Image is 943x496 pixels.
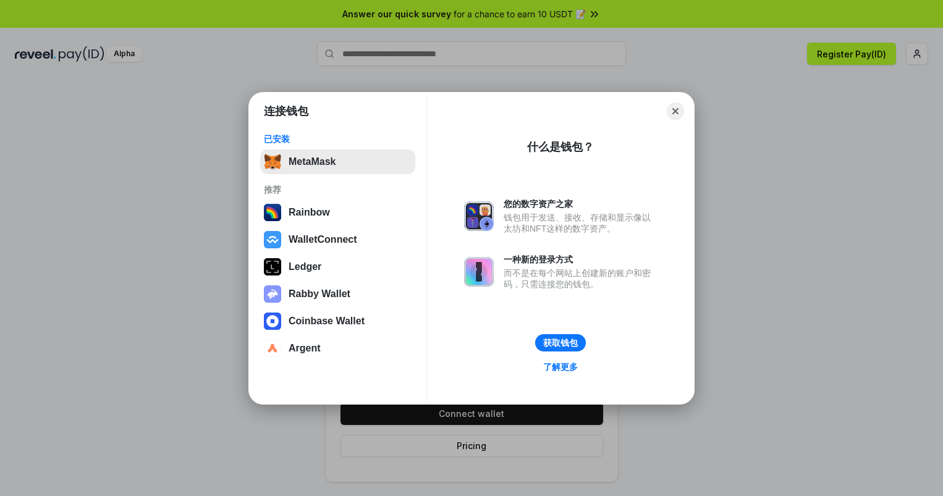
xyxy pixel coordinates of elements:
img: svg+xml,%3Csvg%20xmlns%3D%22http%3A%2F%2Fwww.w3.org%2F2000%2Fsvg%22%20fill%3D%22none%22%20viewBox... [264,285,281,303]
div: 获取钱包 [543,337,578,348]
a: 了解更多 [536,359,585,375]
img: svg+xml,%3Csvg%20width%3D%2228%22%20height%3D%2228%22%20viewBox%3D%220%200%2028%2028%22%20fill%3D... [264,313,281,330]
div: Ledger [289,261,321,272]
button: Rainbow [260,200,415,225]
div: 推荐 [264,184,412,195]
button: Close [667,103,684,120]
img: svg+xml,%3Csvg%20width%3D%2228%22%20height%3D%2228%22%20viewBox%3D%220%200%2028%2028%22%20fill%3D... [264,340,281,357]
img: svg+xml,%3Csvg%20xmlns%3D%22http%3A%2F%2Fwww.w3.org%2F2000%2Fsvg%22%20width%3D%2228%22%20height%3... [264,258,281,275]
button: Coinbase Wallet [260,309,415,334]
div: 已安装 [264,133,412,145]
button: Ledger [260,254,415,279]
button: 获取钱包 [535,334,586,351]
div: WalletConnect [289,234,357,245]
img: svg+xml,%3Csvg%20xmlns%3D%22http%3A%2F%2Fwww.w3.org%2F2000%2Fsvg%22%20fill%3D%22none%22%20viewBox... [464,257,494,287]
div: Rainbow [289,207,330,218]
div: MetaMask [289,156,336,167]
img: svg+xml,%3Csvg%20fill%3D%22none%22%20height%3D%2233%22%20viewBox%3D%220%200%2035%2033%22%20width%... [264,153,281,170]
button: Argent [260,336,415,361]
img: svg+xml,%3Csvg%20xmlns%3D%22http%3A%2F%2Fwww.w3.org%2F2000%2Fsvg%22%20fill%3D%22none%22%20viewBox... [464,201,494,231]
button: MetaMask [260,149,415,174]
img: svg+xml,%3Csvg%20width%3D%22120%22%20height%3D%22120%22%20viewBox%3D%220%200%20120%20120%22%20fil... [264,204,281,221]
div: Argent [289,343,321,354]
button: WalletConnect [260,227,415,252]
div: 而不是在每个网站上创建新的账户和密码，只需连接您的钱包。 [504,267,657,290]
div: Coinbase Wallet [289,316,365,327]
div: 了解更多 [543,361,578,372]
div: 什么是钱包？ [527,140,594,154]
div: Rabby Wallet [289,288,350,300]
div: 一种新的登录方式 [504,254,657,265]
img: svg+xml,%3Csvg%20width%3D%2228%22%20height%3D%2228%22%20viewBox%3D%220%200%2028%2028%22%20fill%3D... [264,231,281,248]
h1: 连接钱包 [264,104,308,119]
button: Rabby Wallet [260,282,415,306]
div: 钱包用于发送、接收、存储和显示像以太坊和NFT这样的数字资产。 [504,212,657,234]
div: 您的数字资产之家 [504,198,657,209]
